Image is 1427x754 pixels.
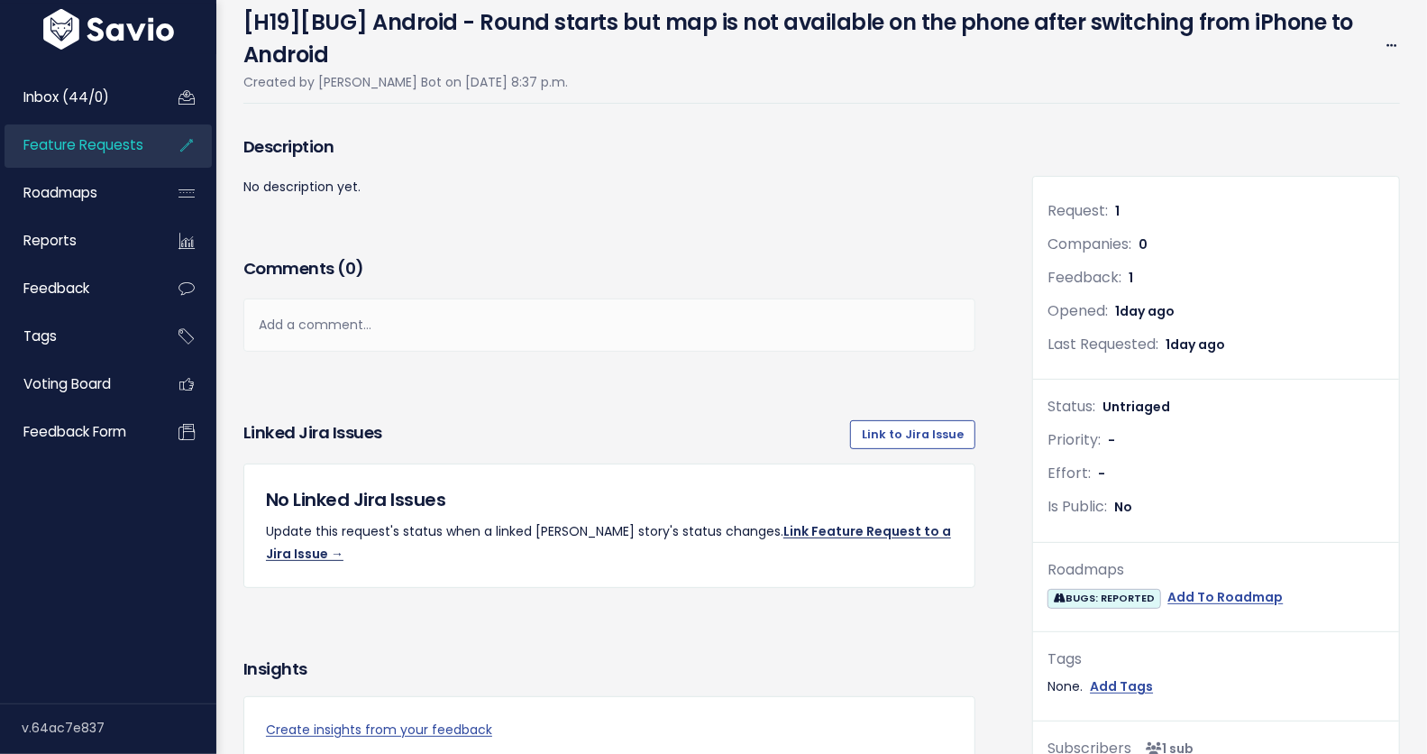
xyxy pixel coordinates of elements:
span: Voting Board [23,374,111,393]
span: - [1108,431,1115,449]
h3: Insights [243,657,307,682]
p: Update this request's status when a linked [PERSON_NAME] story's status changes. [266,520,953,565]
span: Last Requested: [1047,334,1158,354]
a: Voting Board [5,363,150,405]
span: day ago [1120,302,1175,320]
span: Roadmaps [23,183,97,202]
a: Roadmaps [5,172,150,214]
span: Is Public: [1047,496,1107,517]
span: Untriaged [1102,398,1170,416]
span: Feature Requests [23,135,143,154]
h3: Linked Jira issues [243,420,382,449]
span: Effort: [1047,463,1091,483]
a: Add Tags [1090,676,1153,698]
span: Tags [23,326,57,345]
h3: Comments ( ) [243,256,975,281]
span: Feedback form [23,422,126,441]
a: BUGS: REPORTED [1047,586,1160,609]
span: Companies: [1047,234,1131,254]
span: 1 [1166,336,1225,354]
span: No [1114,498,1132,516]
div: None. [1047,676,1385,698]
span: Priority: [1047,429,1101,450]
p: No description yet. [243,176,975,198]
a: Inbox (44/0) [5,77,150,118]
span: 1 [1129,269,1133,287]
span: Reports [23,231,77,250]
a: Tags [5,316,150,357]
span: Feedback: [1047,267,1121,288]
span: Inbox (44/0) [23,87,109,106]
a: Feature Requests [5,124,150,166]
div: Tags [1047,647,1385,673]
span: 0 [345,257,356,280]
div: Roadmaps [1047,557,1385,584]
span: BUGS: REPORTED [1047,589,1160,608]
a: Create insights from your feedback [266,719,953,741]
span: 1 [1115,302,1175,320]
span: Request: [1047,200,1108,221]
div: v.64ac7e837 [22,704,216,751]
span: Status: [1047,396,1095,417]
div: Add a comment... [243,299,975,352]
a: Add To Roadmap [1168,586,1284,609]
a: Feedback [5,268,150,309]
a: Feedback form [5,411,150,453]
span: - [1098,464,1105,483]
span: Opened: [1047,300,1108,321]
span: 1 [1115,202,1120,220]
h3: Description [243,134,975,160]
a: Link to Jira Issue [850,420,975,449]
a: Reports [5,220,150,262]
img: logo-white.9d6f32f41409.svg [39,9,178,50]
h5: No Linked Jira Issues [266,486,953,513]
span: day ago [1170,336,1225,354]
span: 0 [1139,235,1148,253]
span: Feedback [23,279,89,298]
span: Created by [PERSON_NAME] Bot on [DATE] 8:37 p.m. [243,73,568,91]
